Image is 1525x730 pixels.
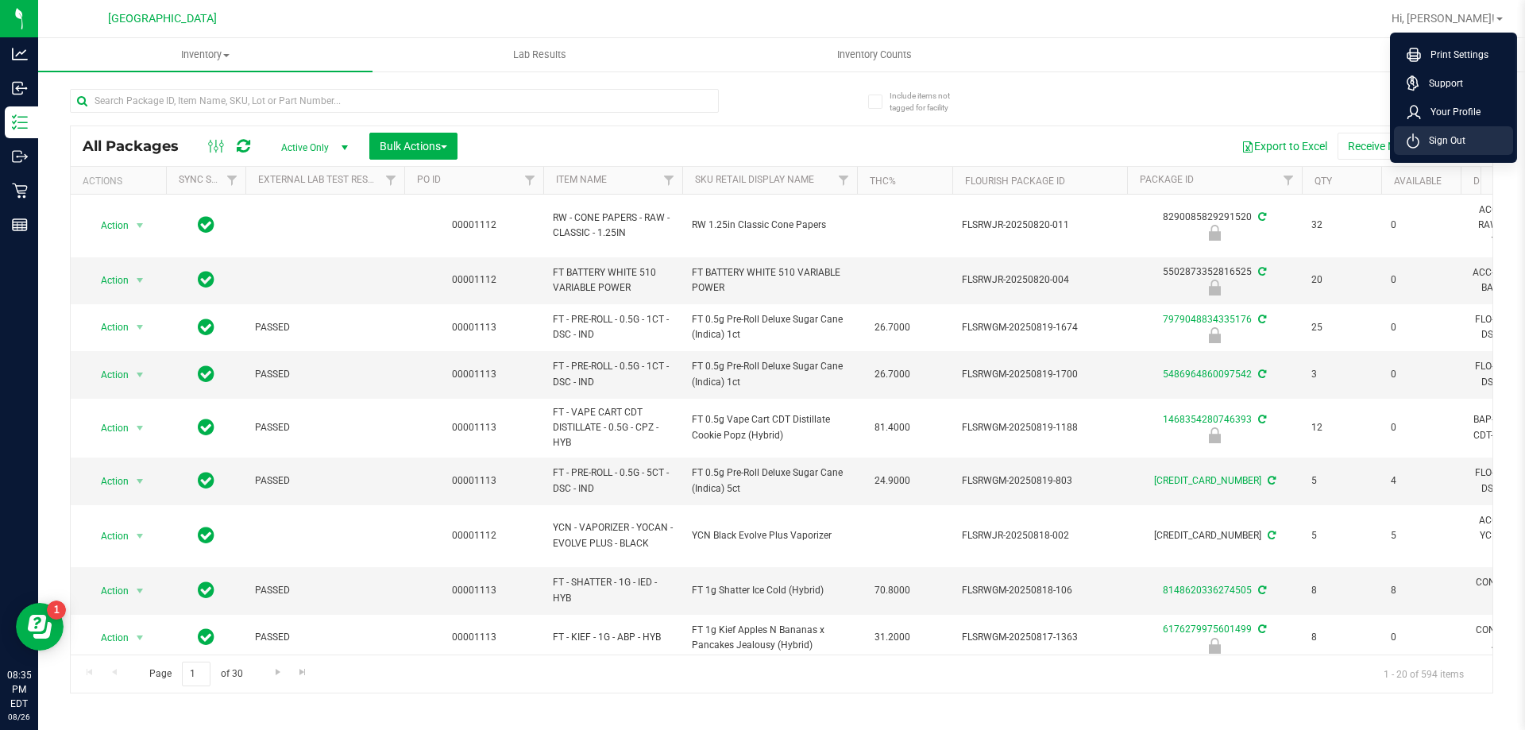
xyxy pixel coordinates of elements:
span: 70.8000 [867,579,918,602]
input: 1 [182,662,210,686]
span: Support [1419,75,1463,91]
span: FLSRWGM-20250819-803 [962,473,1118,489]
span: 4 [1391,473,1451,489]
a: Filter [517,167,543,194]
span: FT 0.5g Pre-Roll Deluxe Sugar Cane (Indica) 1ct [692,359,847,389]
iframe: Resource center unread badge [47,601,66,620]
span: select [130,214,150,237]
span: Sync from Compliance System [1256,266,1266,277]
span: select [130,627,150,649]
span: FLSRWJR-20250820-004 [962,272,1118,288]
span: Action [87,525,129,547]
a: Inventory [38,38,373,71]
span: FT 0.5g Pre-Roll Deluxe Sugar Cane (Indica) 1ct [692,312,847,342]
span: select [130,525,150,547]
p: 08/26 [7,711,31,723]
a: Filter [219,167,245,194]
span: PASSED [255,320,395,335]
span: In Sync [198,316,214,338]
span: PASSED [255,630,395,645]
span: 5 [1311,528,1372,543]
a: 1468354280746393 [1163,414,1252,425]
span: Sync from Compliance System [1256,369,1266,380]
span: FT - PRE-ROLL - 0.5G - 5CT - DSC - IND [553,465,673,496]
span: 81.4000 [867,416,918,439]
span: Sync from Compliance System [1256,414,1266,425]
span: 8 [1391,583,1451,598]
span: PASSED [255,420,395,435]
a: 7979048834335176 [1163,314,1252,325]
span: Action [87,269,129,292]
iframe: Resource center [16,603,64,651]
a: 8148620336274505 [1163,585,1252,596]
span: FT - KIEF - 1G - ABP - HYB [553,630,673,645]
span: FLSRWGM-20250819-1188 [962,420,1118,435]
inline-svg: Outbound [12,149,28,164]
span: Sync from Compliance System [1256,624,1266,635]
span: 0 [1391,630,1451,645]
span: In Sync [198,214,214,236]
a: 00001113 [452,585,496,596]
span: All Packages [83,137,195,155]
a: THC% [870,176,896,187]
span: FT - PRE-ROLL - 0.5G - 1CT - DSC - IND [553,312,673,342]
span: FLSRWGM-20250819-1674 [962,320,1118,335]
span: 24.9000 [867,469,918,492]
span: FT BATTERY WHITE 510 VARIABLE POWER [553,265,673,295]
span: Include items not tagged for facility [890,90,969,114]
span: Lab Results [492,48,588,62]
span: PASSED [255,367,395,382]
inline-svg: Retail [12,183,28,199]
span: Sync from Compliance System [1256,211,1266,222]
span: RW 1.25in Classic Cone Papers [692,218,847,233]
div: Quarantine [1125,427,1304,443]
span: Inventory [38,48,373,62]
a: Item Name [556,174,607,185]
span: Sync from Compliance System [1265,475,1276,486]
a: Flourish Package ID [965,176,1065,187]
span: In Sync [198,579,214,601]
span: YCN - VAPORIZER - YOCAN - EVOLVE PLUS - BLACK [553,520,673,550]
span: Sync from Compliance System [1256,585,1266,596]
div: Newly Received [1125,280,1304,295]
span: select [130,417,150,439]
span: 12 [1311,420,1372,435]
span: select [130,316,150,338]
span: FT 0.5g Pre-Roll Deluxe Sugar Cane (Indica) 5ct [692,465,847,496]
a: [CREDIT_CARD_NUMBER] [1154,475,1261,486]
a: Package ID [1140,174,1194,185]
span: Sync from Compliance System [1265,530,1276,541]
a: Filter [378,167,404,194]
span: 0 [1391,367,1451,382]
a: 00001113 [452,322,496,333]
span: FT 0.5g Vape Cart CDT Distillate Cookie Popz (Hybrid) [692,412,847,442]
li: Sign Out [1394,126,1513,155]
span: RW - CONE PAPERS - RAW - CLASSIC - 1.25IN [553,211,673,241]
span: 26.7000 [867,316,918,339]
span: 25 [1311,320,1372,335]
input: Search Package ID, Item Name, SKU, Lot or Part Number... [70,89,719,113]
a: Go to the last page [291,662,315,683]
span: Bulk Actions [380,140,447,153]
span: Sync from Compliance System [1256,314,1266,325]
span: Action [87,214,129,237]
a: Filter [1276,167,1302,194]
a: Qty [1315,176,1332,187]
span: FLSRWGM-20250819-1700 [962,367,1118,382]
inline-svg: Reports [12,217,28,233]
div: Newly Received [1125,225,1304,241]
a: Available [1394,176,1442,187]
div: 5502873352816525 [1125,265,1304,295]
a: Inventory Counts [707,38,1041,71]
inline-svg: Inbound [12,80,28,96]
span: Your Profile [1421,104,1481,120]
a: 00001113 [452,475,496,486]
span: FT 1g Shatter Ice Cold (Hybrid) [692,583,847,598]
span: Print Settings [1421,47,1488,63]
span: Action [87,470,129,492]
a: 00001112 [452,274,496,285]
span: Action [87,316,129,338]
span: 5 [1311,473,1372,489]
span: 20 [1311,272,1372,288]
